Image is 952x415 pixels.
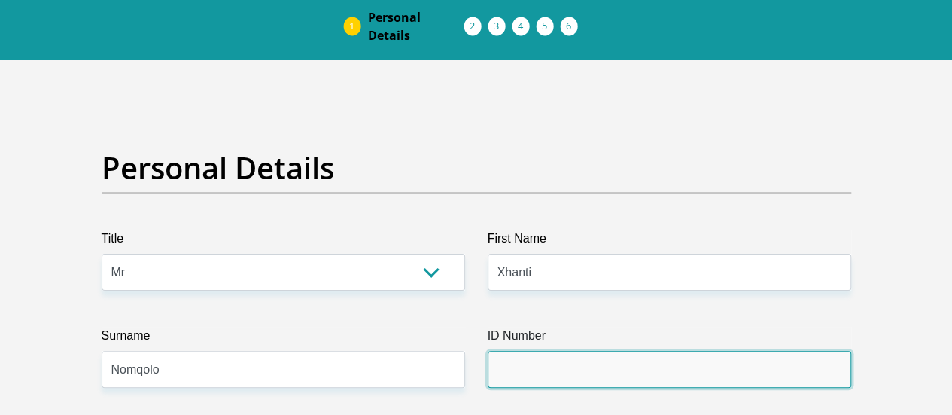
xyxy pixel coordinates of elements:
input: ID Number [488,351,851,388]
input: Surname [102,351,465,388]
label: Surname [102,327,465,351]
label: ID Number [488,327,851,351]
input: First Name [488,254,851,291]
span: Personal Details [368,8,464,44]
h2: Personal Details [102,150,851,186]
a: PersonalDetails [356,2,476,50]
label: First Name [488,230,851,254]
label: Title [102,230,465,254]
